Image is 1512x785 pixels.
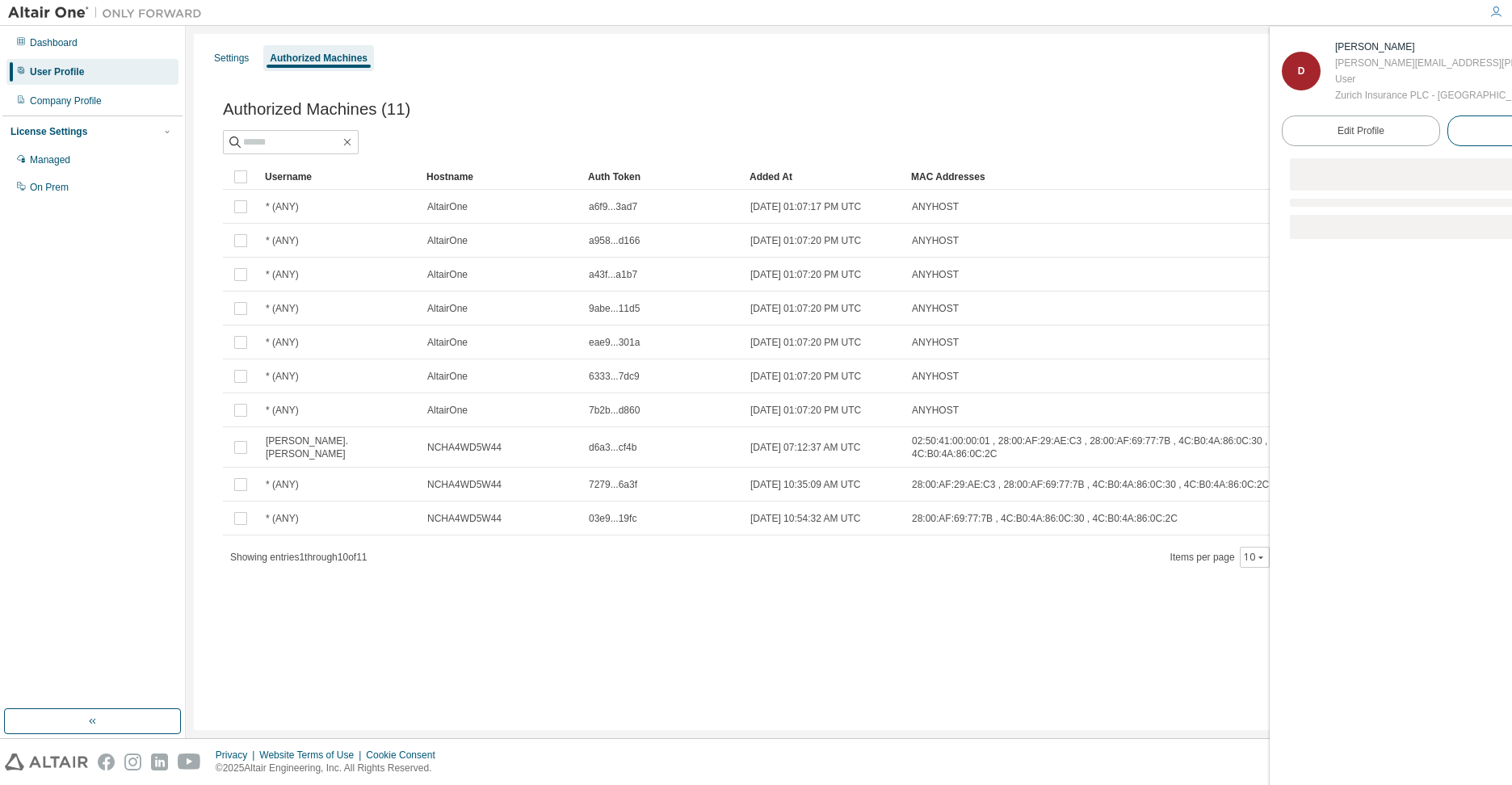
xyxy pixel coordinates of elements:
[1338,124,1384,137] span: Edit Profile
[223,100,410,119] span: Authorized Machines (11)
[427,512,502,525] span: NCHA4WD5W44
[750,234,861,247] span: [DATE] 01:07:20 PM UTC
[589,336,640,349] span: eae9...301a
[366,749,444,762] div: Cookie Consent
[1298,65,1305,77] span: D
[270,52,367,65] div: Authorized Machines
[911,164,1305,190] div: MAC Addresses
[30,65,84,78] div: User Profile
[589,302,640,315] span: 9abe...11d5
[750,478,861,491] span: [DATE] 10:35:09 AM UTC
[265,164,414,190] div: Username
[912,512,1178,525] span: 28:00:AF:69:77:7B , 4C:B0:4A:86:0C:30 , 4C:B0:4A:86:0C:2C
[178,754,201,770] img: youtube.svg
[427,441,502,454] span: NCHA4WD5W44
[750,268,861,281] span: [DATE] 01:07:20 PM UTC
[750,164,898,190] div: Added At
[589,441,636,454] span: d6a3...cf4b
[214,52,249,65] div: Settings
[266,200,299,213] span: * (ANY)
[427,478,502,491] span: NCHA4WD5W44
[266,370,299,383] span: * (ANY)
[427,200,468,213] span: AltairOne
[589,512,636,525] span: 03e9...19fc
[266,302,299,315] span: * (ANY)
[912,200,959,213] span: ANYHOST
[427,234,468,247] span: AltairOne
[8,5,210,21] img: Altair One
[750,336,861,349] span: [DATE] 01:07:20 PM UTC
[427,370,468,383] span: AltairOne
[426,164,575,190] div: Hostname
[427,268,468,281] span: AltairOne
[912,302,959,315] span: ANYHOST
[30,36,78,49] div: Dashboard
[124,754,141,770] img: instagram.svg
[589,370,640,383] span: 6333...7dc9
[216,749,259,762] div: Privacy
[266,434,413,460] span: [PERSON_NAME].[PERSON_NAME]
[30,153,70,166] div: Managed
[912,478,1269,491] span: 28:00:AF:29:AE:C3 , 28:00:AF:69:77:7B , 4C:B0:4A:86:0C:30 , 4C:B0:4A:86:0C:2C
[750,441,861,454] span: [DATE] 07:12:37 AM UTC
[589,268,637,281] span: a43f...a1b7
[912,336,959,349] span: ANYHOST
[5,754,88,770] img: altair_logo.svg
[266,234,299,247] span: * (ANY)
[266,336,299,349] span: * (ANY)
[98,754,115,770] img: facebook.svg
[750,370,861,383] span: [DATE] 01:07:20 PM UTC
[750,512,861,525] span: [DATE] 10:54:32 AM UTC
[750,200,861,213] span: [DATE] 01:07:17 PM UTC
[1170,547,1270,568] span: Items per page
[1282,115,1440,146] a: Edit Profile
[912,434,1304,460] span: 02:50:41:00:00:01 , 28:00:AF:29:AE:C3 , 28:00:AF:69:77:7B , 4C:B0:4A:86:0C:30 , 4C:B0:4A:86:0C:2C
[427,404,468,417] span: AltairOne
[151,754,168,770] img: linkedin.svg
[589,404,640,417] span: 7b2b...d860
[427,302,468,315] span: AltairOne
[230,552,367,563] span: Showing entries 1 through 10 of 11
[912,268,959,281] span: ANYHOST
[912,370,959,383] span: ANYHOST
[10,125,87,138] div: License Settings
[266,512,299,525] span: * (ANY)
[588,164,737,190] div: Auth Token
[266,478,299,491] span: * (ANY)
[427,336,468,349] span: AltairOne
[30,94,102,107] div: Company Profile
[750,404,861,417] span: [DATE] 01:07:20 PM UTC
[750,302,861,315] span: [DATE] 01:07:20 PM UTC
[1244,551,1266,564] button: 10
[589,234,640,247] span: a958...d166
[266,404,299,417] span: * (ANY)
[589,200,637,213] span: a6f9...3ad7
[912,234,959,247] span: ANYHOST
[589,478,637,491] span: 7279...6a3f
[266,268,299,281] span: * (ANY)
[912,404,959,417] span: ANYHOST
[259,749,366,762] div: Website Terms of Use
[30,181,69,194] div: On Prem
[216,762,445,775] p: © 2025 Altair Engineering, Inc. All Rights Reserved.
